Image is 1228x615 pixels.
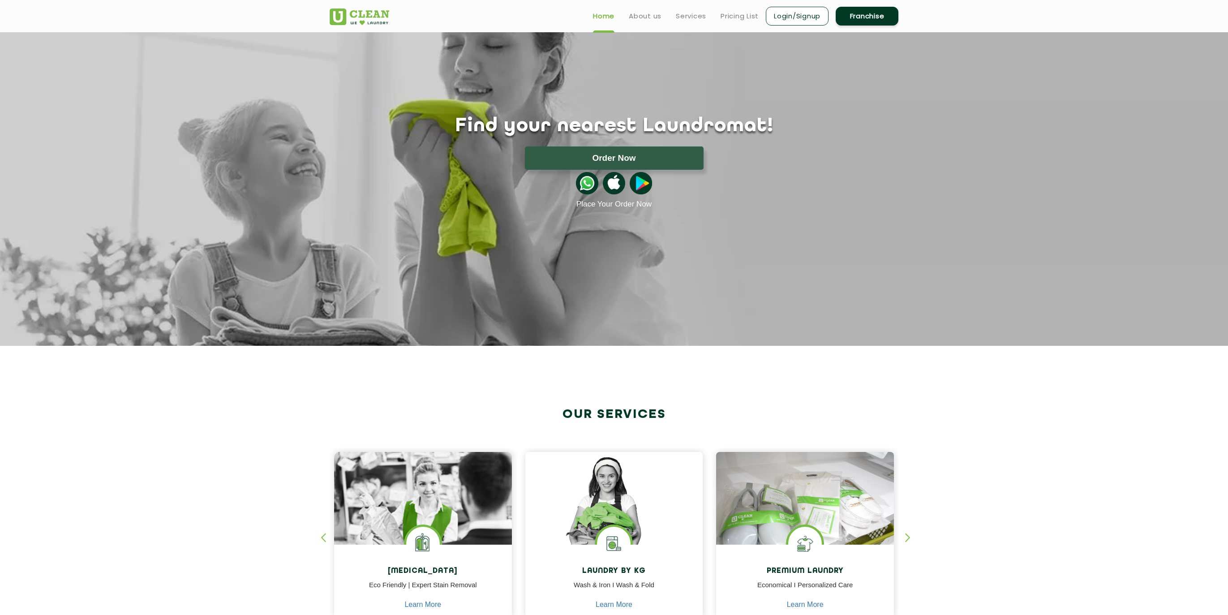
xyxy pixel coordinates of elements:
[723,580,887,600] p: Economical I Personalized Care
[721,11,759,22] a: Pricing List
[766,7,829,26] a: Login/Signup
[676,11,706,22] a: Services
[404,601,441,609] a: Learn More
[593,11,614,22] a: Home
[334,452,512,595] img: Drycleaners near me
[836,7,898,26] a: Franchise
[525,452,703,570] img: a girl with laundry basket
[341,580,505,600] p: Eco Friendly | Expert Stain Removal
[596,601,632,609] a: Learn More
[597,527,631,560] img: laundry washing machine
[723,567,887,576] h4: Premium Laundry
[787,601,824,609] a: Learn More
[788,527,822,560] img: Shoes Cleaning
[341,567,505,576] h4: [MEDICAL_DATA]
[603,172,625,194] img: apple-icon.png
[532,567,696,576] h4: Laundry by Kg
[330,407,898,422] h2: Our Services
[630,172,652,194] img: playstoreicon.png
[406,527,440,560] img: Laundry Services near me
[629,11,661,22] a: About us
[576,200,652,209] a: Place Your Order Now
[576,172,598,194] img: whatsappicon.png
[525,146,704,170] button: Order Now
[323,115,905,138] h1: Find your nearest Laundromat!
[716,452,894,570] img: laundry done shoes and clothes
[532,580,696,600] p: Wash & Iron I Wash & Fold
[330,9,389,25] img: UClean Laundry and Dry Cleaning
